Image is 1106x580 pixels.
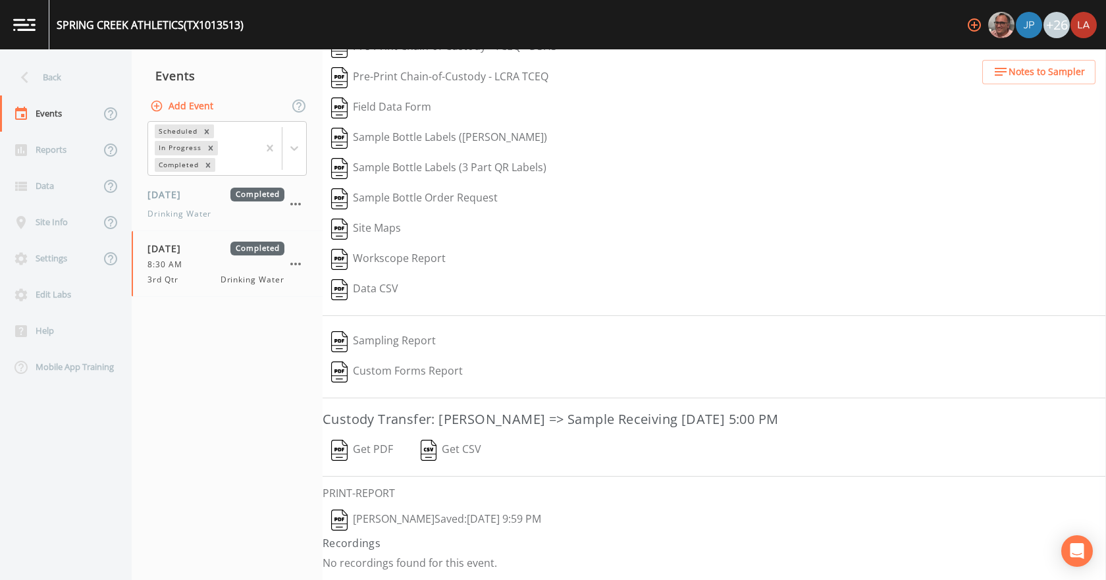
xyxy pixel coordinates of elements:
span: Completed [230,188,284,201]
button: Sampling Report [323,327,444,357]
span: Drinking Water [221,274,284,286]
div: Completed [155,158,201,172]
img: svg%3e [331,361,348,382]
div: In Progress [155,141,203,155]
span: Completed [230,242,284,255]
img: logo [13,18,36,31]
div: Joshua gere Paul [1015,12,1043,38]
div: Events [132,59,323,92]
a: [DATE]CompletedDrinking Water [132,177,323,231]
h3: Custody Transfer: [PERSON_NAME] => Sample Receiving [DATE] 5:00 PM [323,409,1106,430]
div: Mike Franklin [987,12,1015,38]
button: Sample Bottle Labels ([PERSON_NAME]) [323,123,556,153]
div: Open Intercom Messenger [1061,535,1093,567]
img: svg%3e [331,279,348,300]
button: Add Event [147,94,219,119]
img: svg%3e [331,188,348,209]
span: 8:30 AM [147,259,190,271]
div: SPRING CREEK ATHLETICS (TX1013513) [57,17,244,33]
img: svg%3e [331,440,348,461]
div: Remove Completed [201,158,215,172]
button: Notes to Sampler [982,60,1095,84]
div: Remove In Progress [203,141,218,155]
button: Field Data Form [323,93,440,123]
img: cf6e799eed601856facf0d2563d1856d [1070,12,1097,38]
span: [DATE] [147,242,190,255]
a: [DATE]Completed8:30 AM3rd QtrDrinking Water [132,231,323,297]
button: Workscope Report [323,244,454,275]
button: Get CSV [411,435,490,465]
span: [DATE] [147,188,190,201]
span: 3rd Qtr [147,274,186,286]
img: svg%3e [331,249,348,270]
img: e2d790fa78825a4bb76dcb6ab311d44c [988,12,1014,38]
div: Remove Scheduled [199,124,214,138]
img: svg%3e [421,440,437,461]
img: svg%3e [331,158,348,179]
img: svg%3e [331,67,348,88]
button: [PERSON_NAME]Saved:[DATE] 9:59 PM [323,505,550,535]
button: Data CSV [323,275,407,305]
button: Pre-Print Chain-of-Custody - LCRA TCEQ [323,63,557,93]
span: Notes to Sampler [1009,64,1085,80]
span: Drinking Water [147,208,211,220]
img: svg%3e [331,219,348,240]
button: Sample Bottle Order Request [323,184,506,214]
img: svg%3e [331,128,348,149]
img: svg%3e [331,510,348,531]
h6: PRINT-REPORT [323,487,1106,500]
div: Scheduled [155,124,199,138]
img: 41241ef155101aa6d92a04480b0d0000 [1016,12,1042,38]
div: +26 [1043,12,1070,38]
button: Site Maps [323,214,409,244]
img: svg%3e [331,331,348,352]
button: Sample Bottle Labels (3 Part QR Labels) [323,153,555,184]
img: svg%3e [331,97,348,119]
button: Get PDF [323,435,402,465]
h4: Recordings [323,535,1106,551]
button: Custom Forms Report [323,357,471,387]
p: No recordings found for this event. [323,556,1106,569]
